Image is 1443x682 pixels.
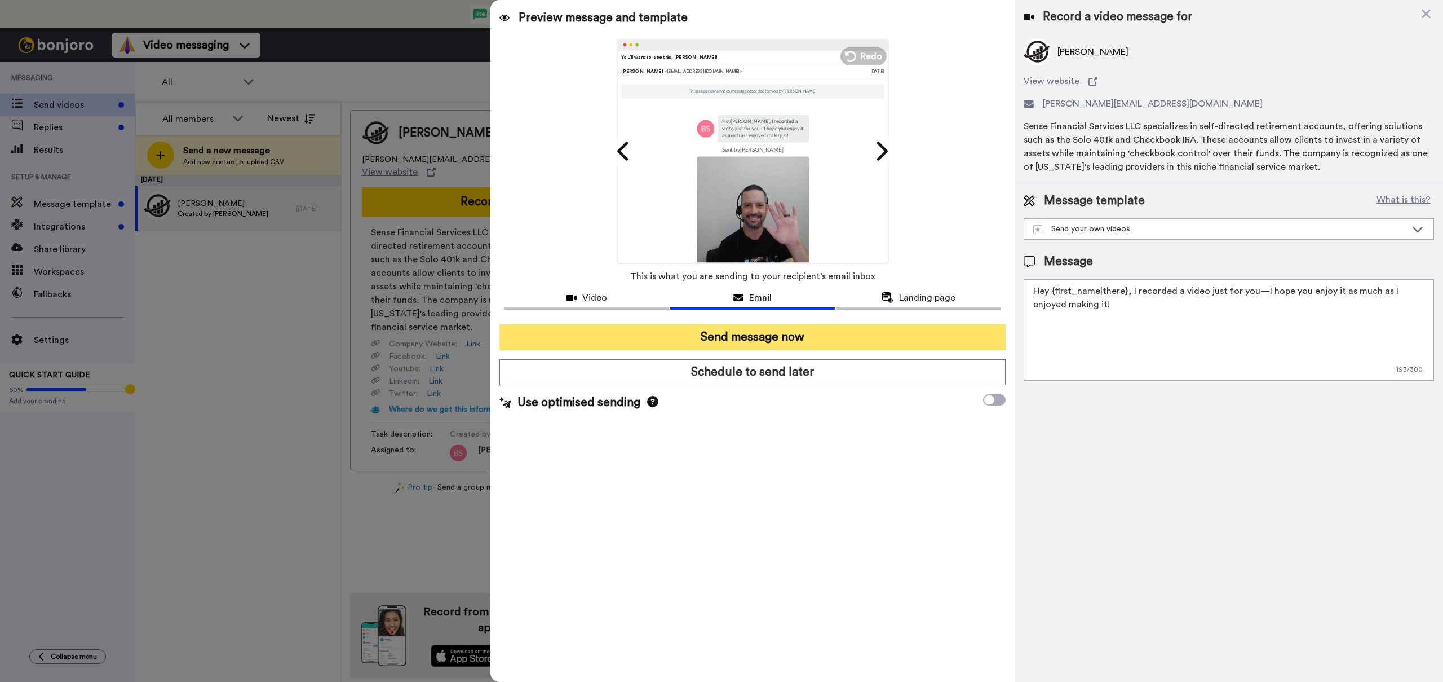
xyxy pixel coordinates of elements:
span: Hi [PERSON_NAME], I'm [PERSON_NAME], one of the co-founders saw you signed up & wanted to say hi.... [63,10,153,99]
span: Video [582,291,607,305]
div: Sense Financial Services LLC specializes in self-directed retirement accounts, offering solutions... [1024,120,1434,174]
span: [PERSON_NAME][EMAIL_ADDRESS][DOMAIN_NAME] [1043,97,1263,111]
img: mute-white.svg [36,36,50,50]
span: This is what you are sending to your recipient’s email inbox [630,264,875,289]
p: Hey [PERSON_NAME] , I recorded a video just for you—I hope you enjoy it as much as I enjoyed maki... [721,118,804,139]
textarea: Hey {first_name|there}, I recorded a video just for you—I hope you enjoy it as much as I enjoyed ... [1024,279,1434,381]
span: Use optimised sending [517,394,640,411]
button: Send message now [499,324,1005,350]
span: Message template [1044,192,1145,209]
span: Landing page [899,291,955,305]
span: Email [749,291,772,305]
img: demo-template.svg [1033,225,1042,234]
img: bs.png [697,120,714,137]
td: Sent by [PERSON_NAME] [697,142,808,156]
span: Message [1044,253,1093,270]
img: 3183ab3e-59ed-45f6-af1c-10226f767056-1659068401.jpg [1,2,32,33]
img: Z [697,156,808,268]
button: What is this? [1373,192,1434,209]
button: Schedule to send later [499,359,1005,385]
div: Send your own videos [1033,223,1406,235]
